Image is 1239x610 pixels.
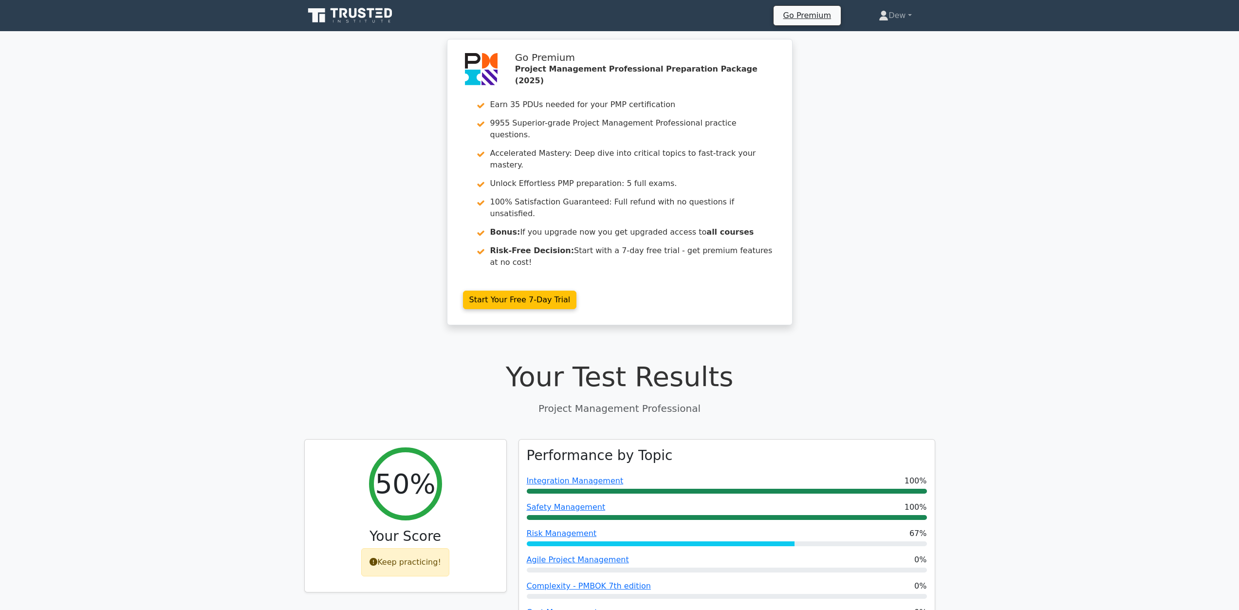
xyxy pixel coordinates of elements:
[905,475,927,487] span: 100%
[527,476,624,485] a: Integration Management
[855,6,935,25] a: Dew
[914,580,926,592] span: 0%
[463,291,577,309] a: Start Your Free 7-Day Trial
[909,528,927,539] span: 67%
[304,360,935,393] h1: Your Test Results
[905,501,927,513] span: 100%
[361,548,449,576] div: Keep practicing!
[527,447,673,464] h3: Performance by Topic
[527,581,651,591] a: Complexity - PMBOK 7th edition
[313,528,499,545] h3: Your Score
[527,555,629,564] a: Agile Project Management
[527,529,597,538] a: Risk Management
[777,9,837,22] a: Go Premium
[304,401,935,416] p: Project Management Professional
[914,554,926,566] span: 0%
[527,502,606,512] a: Safety Management
[375,467,435,500] h2: 50%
